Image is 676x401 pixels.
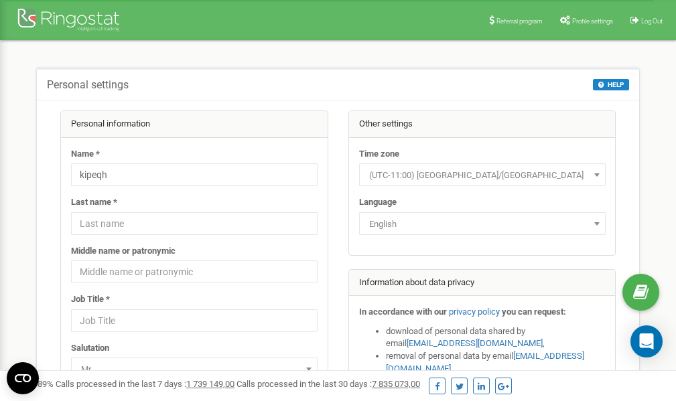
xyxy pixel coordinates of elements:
[61,111,328,138] div: Personal information
[71,309,318,332] input: Job Title
[407,338,543,348] a: [EMAIL_ADDRESS][DOMAIN_NAME]
[359,163,606,186] span: (UTC-11:00) Pacific/Midway
[47,79,129,91] h5: Personal settings
[349,111,616,138] div: Other settings
[236,379,420,389] span: Calls processed in the last 30 days :
[386,350,606,375] li: removal of personal data by email ,
[56,379,234,389] span: Calls processed in the last 7 days :
[76,360,313,379] span: Mr.
[449,307,500,317] a: privacy policy
[349,270,616,297] div: Information about data privacy
[386,325,606,350] li: download of personal data shared by email ,
[359,307,447,317] strong: In accordance with our
[359,148,399,161] label: Time zone
[593,79,629,90] button: HELP
[71,163,318,186] input: Name
[71,212,318,235] input: Last name
[186,379,234,389] u: 1 739 149,00
[71,260,318,283] input: Middle name or patronymic
[502,307,566,317] strong: you can request:
[372,379,420,389] u: 7 835 073,00
[7,362,39,394] button: Open CMP widget
[496,17,543,25] span: Referral program
[71,357,318,380] span: Mr.
[359,212,606,235] span: English
[71,342,109,355] label: Salutation
[71,148,100,161] label: Name *
[641,17,663,25] span: Log Out
[71,245,176,258] label: Middle name or patronymic
[71,293,110,306] label: Job Title *
[364,215,601,234] span: English
[630,325,663,357] div: Open Intercom Messenger
[71,196,117,209] label: Last name *
[359,196,397,209] label: Language
[572,17,613,25] span: Profile settings
[364,166,601,185] span: (UTC-11:00) Pacific/Midway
